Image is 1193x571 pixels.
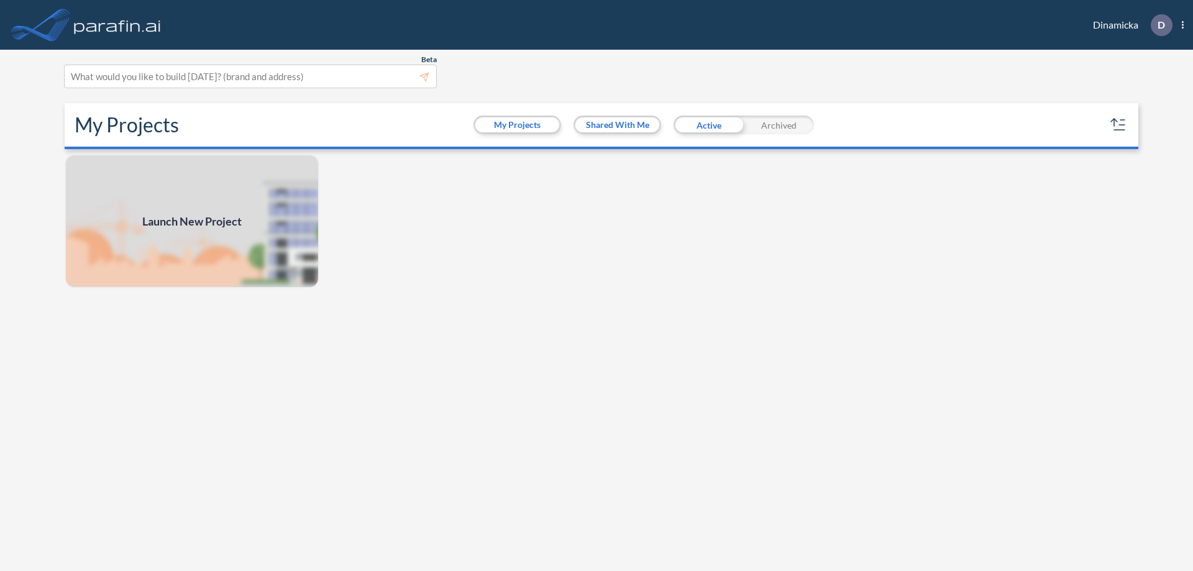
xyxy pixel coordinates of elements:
[1108,115,1128,135] button: sort
[71,12,163,37] img: logo
[65,154,319,288] a: Launch New Project
[744,116,814,134] div: Archived
[421,55,437,65] span: Beta
[674,116,744,134] div: Active
[142,213,242,230] span: Launch New Project
[475,117,559,132] button: My Projects
[575,117,659,132] button: Shared With Me
[65,154,319,288] img: add
[1074,14,1184,36] div: Dinamicka
[1158,19,1165,30] p: D
[75,113,179,137] h2: My Projects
